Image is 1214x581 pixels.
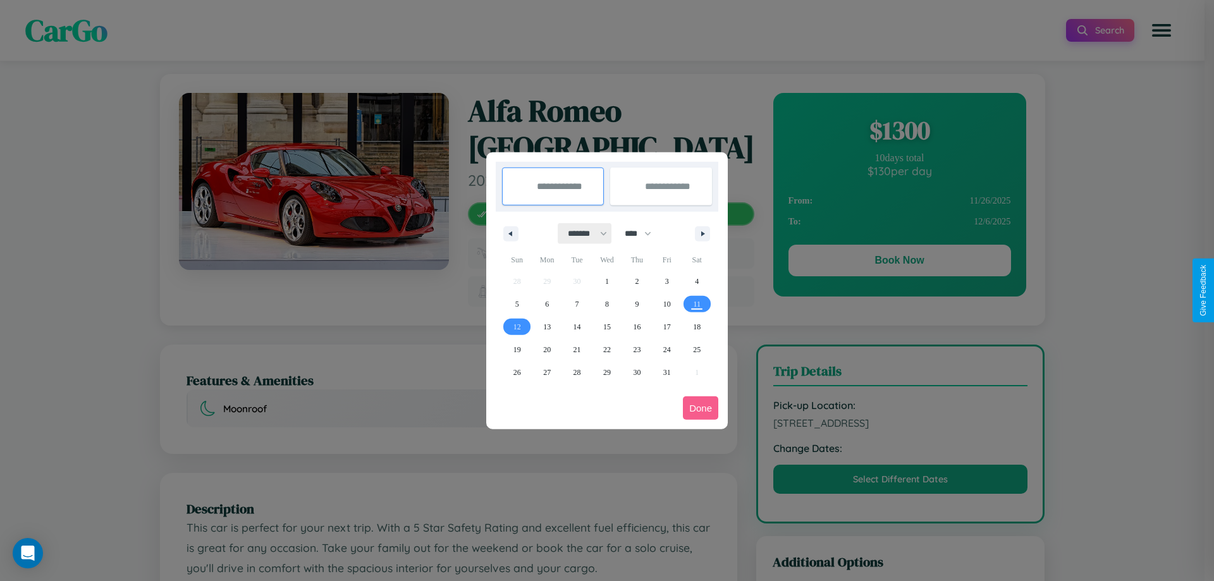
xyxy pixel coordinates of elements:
button: 4 [682,270,712,293]
span: 20 [543,338,551,361]
span: 15 [603,315,611,338]
div: Give Feedback [1199,265,1208,316]
button: 8 [592,293,622,315]
span: 1 [605,270,609,293]
span: 27 [543,361,551,384]
button: 2 [622,270,652,293]
button: 20 [532,338,561,361]
button: 28 [562,361,592,384]
span: Wed [592,250,622,270]
span: 23 [633,338,641,361]
span: 26 [513,361,521,384]
span: 25 [693,338,701,361]
span: Sat [682,250,712,270]
button: 27 [532,361,561,384]
button: 16 [622,315,652,338]
button: 19 [502,338,532,361]
button: 26 [502,361,532,384]
div: Open Intercom Messenger [13,538,43,568]
span: 19 [513,338,521,361]
span: 5 [515,293,519,315]
button: 1 [592,270,622,293]
span: 22 [603,338,611,361]
span: 31 [663,361,671,384]
button: 18 [682,315,712,338]
span: 10 [663,293,671,315]
button: 25 [682,338,712,361]
span: 8 [605,293,609,315]
button: 21 [562,338,592,361]
button: 13 [532,315,561,338]
span: 6 [545,293,549,315]
span: 13 [543,315,551,338]
span: 28 [573,361,581,384]
button: 6 [532,293,561,315]
span: 7 [575,293,579,315]
span: 9 [635,293,639,315]
span: 11 [693,293,701,315]
button: 11 [682,293,712,315]
span: Mon [532,250,561,270]
button: 3 [652,270,682,293]
span: 4 [695,270,699,293]
span: 3 [665,270,669,293]
button: 7 [562,293,592,315]
button: 14 [562,315,592,338]
span: 30 [633,361,641,384]
span: Sun [502,250,532,270]
button: 10 [652,293,682,315]
span: 17 [663,315,671,338]
button: 24 [652,338,682,361]
button: Done [683,396,718,420]
span: Thu [622,250,652,270]
span: 24 [663,338,671,361]
button: 30 [622,361,652,384]
button: 15 [592,315,622,338]
span: 14 [573,315,581,338]
span: 29 [603,361,611,384]
button: 12 [502,315,532,338]
span: 18 [693,315,701,338]
button: 17 [652,315,682,338]
span: 12 [513,315,521,338]
span: 21 [573,338,581,361]
button: 5 [502,293,532,315]
span: Tue [562,250,592,270]
span: 2 [635,270,639,293]
button: 9 [622,293,652,315]
button: 23 [622,338,652,361]
button: 31 [652,361,682,384]
button: 22 [592,338,622,361]
span: 16 [633,315,641,338]
span: Fri [652,250,682,270]
button: 29 [592,361,622,384]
